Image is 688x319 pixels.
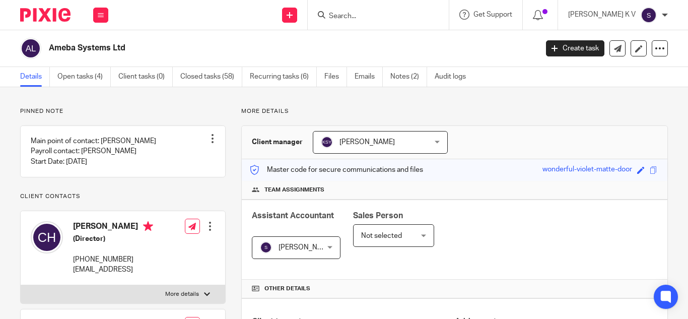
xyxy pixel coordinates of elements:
span: [PERSON_NAME] R [279,244,340,251]
p: [PERSON_NAME] K V [568,10,636,20]
span: Team assignments [264,186,324,194]
img: svg%3E [321,136,333,148]
img: svg%3E [260,241,272,253]
p: [PHONE_NUMBER] [73,254,153,265]
a: Notes (2) [390,67,427,87]
img: Pixie [20,8,71,22]
span: [PERSON_NAME] [339,139,395,146]
a: Files [324,67,347,87]
h2: Ameba Systems Ltd [49,43,435,53]
a: Audit logs [435,67,473,87]
input: Search [328,12,419,21]
h3: Client manager [252,137,303,147]
span: Sales Person [353,212,403,220]
span: Assistant Accountant [252,212,334,220]
img: svg%3E [31,221,63,253]
a: Client tasks (0) [118,67,173,87]
p: Client contacts [20,193,226,201]
a: Recurring tasks (6) [250,67,317,87]
a: Details [20,67,50,87]
a: Create task [546,40,604,56]
p: Pinned note [20,107,226,115]
p: More details [241,107,668,115]
img: svg%3E [20,38,41,59]
i: Primary [143,221,153,231]
a: Closed tasks (58) [180,67,242,87]
p: More details [165,290,199,298]
a: Emails [355,67,383,87]
div: wonderful-violet-matte-door [542,164,632,176]
h5: (Director) [73,234,153,244]
p: Master code for secure communications and files [249,165,423,175]
h4: [PERSON_NAME] [73,221,153,234]
span: Not selected [361,232,402,239]
img: svg%3E [641,7,657,23]
span: Other details [264,285,310,293]
p: [EMAIL_ADDRESS] [73,265,153,275]
span: Get Support [473,11,512,18]
a: Open tasks (4) [57,67,111,87]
